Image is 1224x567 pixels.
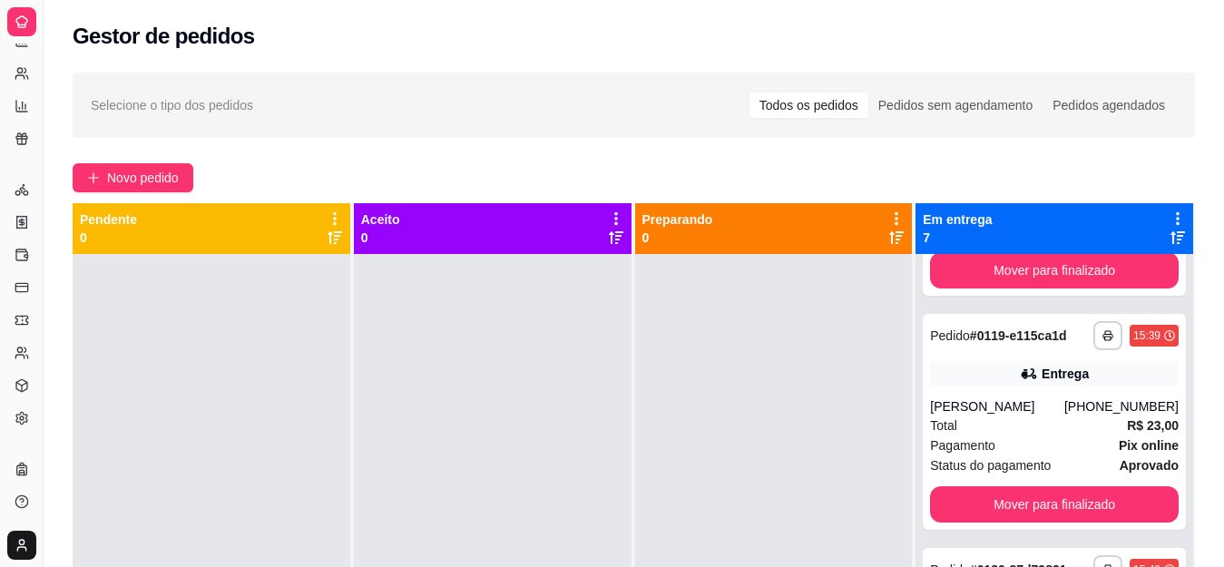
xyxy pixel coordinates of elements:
div: Pedidos sem agendamento [868,93,1043,118]
strong: aprovado [1120,458,1179,473]
div: 15:39 [1133,328,1160,343]
span: Novo pedido [107,168,179,188]
p: 0 [361,229,400,247]
span: Pedido [930,328,970,343]
p: 0 [80,229,137,247]
span: plus [87,171,100,184]
p: 7 [923,229,992,247]
p: Em entrega [923,210,992,229]
div: [PHONE_NUMBER] [1064,397,1179,415]
p: 0 [642,229,713,247]
span: Status do pagamento [930,455,1051,475]
p: Aceito [361,210,400,229]
button: Mover para finalizado [930,252,1179,288]
p: Pendente [80,210,137,229]
div: [PERSON_NAME] [930,397,1064,415]
div: Todos os pedidos [749,93,868,118]
button: Mover para finalizado [930,486,1179,523]
strong: # 0119-e115ca1d [970,328,1067,343]
span: Selecione o tipo dos pedidos [91,95,253,115]
div: Pedidos agendados [1043,93,1175,118]
strong: R$ 23,00 [1127,418,1179,433]
strong: Pix online [1119,438,1179,453]
div: Entrega [1042,365,1089,383]
span: Total [930,415,957,435]
p: Preparando [642,210,713,229]
span: Pagamento [930,435,995,455]
button: Novo pedido [73,163,193,192]
h2: Gestor de pedidos [73,22,255,51]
